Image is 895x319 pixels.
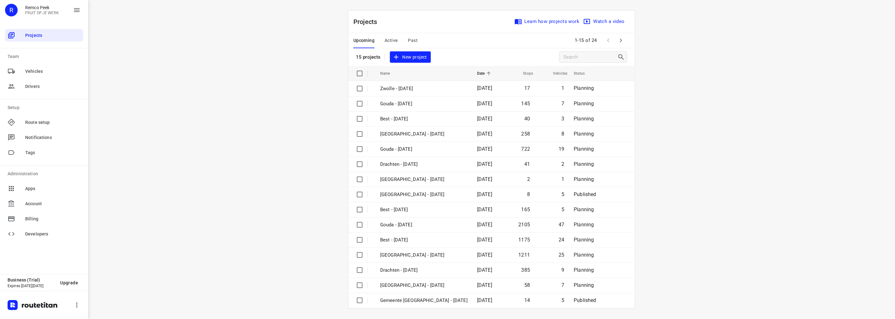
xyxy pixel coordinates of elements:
p: Setup [8,104,83,111]
span: 5 [561,297,564,303]
div: Route setup [5,116,83,129]
div: Billing [5,212,83,225]
span: 24 [559,237,564,243]
p: Gouda - Friday [380,100,468,107]
p: Gouda - Thursday [380,146,468,153]
div: Vehicles [5,65,83,78]
span: 25 [559,252,564,258]
span: Previous Page [602,34,615,47]
span: [DATE] [477,101,492,107]
span: [DATE] [477,297,492,303]
span: Vehicles [545,70,567,77]
span: 258 [521,131,530,137]
span: Date [477,70,493,77]
span: 8 [527,191,530,197]
span: Notifications [25,134,81,141]
span: 9 [561,267,564,273]
span: Planning [574,282,594,288]
div: Apps [5,182,83,195]
p: Best - Thursday [380,206,468,213]
span: 1-15 of 24 [572,34,599,47]
span: 1175 [519,237,530,243]
p: Drachten - Wednesday [380,267,468,274]
span: Status [574,70,593,77]
span: Planning [574,85,594,91]
span: 7 [561,101,564,107]
span: Account [25,200,81,207]
p: FRUIT OP JE WERK [25,11,59,15]
span: New project [394,53,427,61]
span: [DATE] [477,267,492,273]
p: Business (Trial) [8,277,55,282]
span: Planning [574,131,594,137]
span: 3 [561,116,564,122]
p: Drachten - Thursday [380,161,468,168]
span: Past [408,37,418,44]
span: Planning [574,252,594,258]
p: Best - Friday [380,115,468,123]
button: Upgrade [55,277,83,288]
p: Zwolle - Friday [380,85,468,92]
span: Developers [25,231,81,237]
span: [DATE] [477,252,492,258]
span: Stops [515,70,533,77]
span: Route setup [25,119,81,126]
span: [DATE] [477,222,492,228]
p: Gemeente Rotterdam - Thursday [380,191,468,198]
p: Zwolle - Wednesday [380,252,468,259]
div: Notifications [5,131,83,144]
span: 2105 [519,222,530,228]
span: Planning [574,222,594,228]
span: Projects [25,32,81,39]
div: Projects [5,29,83,42]
p: Best - Wednesday [380,236,468,244]
input: Search projects [563,52,617,62]
p: Antwerpen - Wednesday [380,282,468,289]
div: Tags [5,146,83,159]
span: [DATE] [477,237,492,243]
div: Drivers [5,80,83,93]
span: Billing [25,216,81,222]
p: 15 projects [356,54,381,60]
span: [DATE] [477,146,492,152]
span: 1 [561,176,564,182]
span: Planning [574,206,594,212]
p: Expires [DATE][DATE] [8,284,55,288]
span: Published [574,191,596,197]
p: Projects [353,17,382,26]
span: Tags [25,149,81,156]
span: Active [385,37,398,44]
span: Planning [574,161,594,167]
span: Published [574,297,596,303]
span: 40 [524,116,530,122]
span: [DATE] [477,85,492,91]
span: [DATE] [477,206,492,212]
span: Planning [574,267,594,273]
span: 19 [559,146,564,152]
span: [DATE] [477,191,492,197]
p: Team [8,53,83,60]
span: 145 [521,101,530,107]
span: 5 [561,206,564,212]
span: Apps [25,185,81,192]
p: Administration [8,171,83,177]
span: Planning [574,101,594,107]
span: 17 [524,85,530,91]
span: Planning [574,116,594,122]
span: 41 [524,161,530,167]
span: 1211 [519,252,530,258]
p: Zwolle - Thursday [380,130,468,138]
p: Antwerpen - Thursday [380,176,468,183]
span: 2 [527,176,530,182]
span: 385 [521,267,530,273]
span: 1 [561,85,564,91]
span: Name [380,70,398,77]
span: [DATE] [477,161,492,167]
span: 722 [521,146,530,152]
span: [DATE] [477,131,492,137]
div: Developers [5,228,83,240]
div: Account [5,197,83,210]
p: Remco Peek [25,5,59,10]
span: 165 [521,206,530,212]
div: R [5,4,18,16]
